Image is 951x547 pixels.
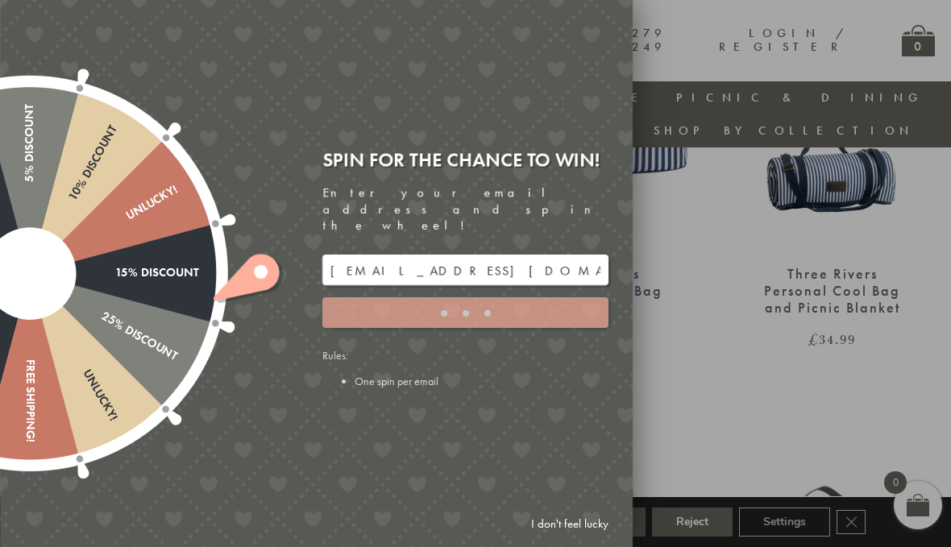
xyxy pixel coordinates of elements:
li: One spin per email [355,374,608,388]
div: 5% Discount [23,105,37,274]
a: I don't feel lucky [523,509,617,539]
div: Rules: [322,348,608,388]
input: Your email [322,255,608,285]
div: Unlucky! [24,270,121,423]
div: Enter your email address and spin the wheel! [322,184,608,234]
div: 10% Discount [24,123,121,276]
div: 15% Discount [31,267,200,280]
div: Free shipping! [23,274,37,443]
div: 25% Discount [27,267,180,364]
div: Spin for the chance to win! [322,147,608,172]
div: Unlucky! [27,183,180,280]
